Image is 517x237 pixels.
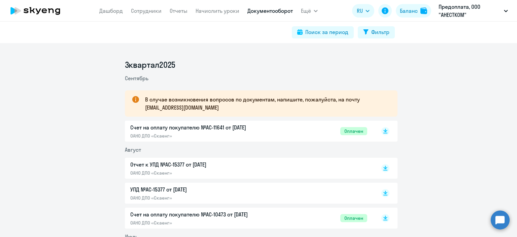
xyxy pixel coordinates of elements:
a: Отчет к УПД №AC-15377 от [DATE]ОАНО ДПО «Скаенг» [130,160,367,176]
a: УПД №AC-15377 от [DATE]ОАНО ДПО «Скаенг» [130,185,367,201]
span: Оплачен [340,127,367,135]
a: Счет на оплату покупателю №AC-11641 от [DATE]ОАНО ДПО «Скаенг»Оплачен [130,123,367,139]
button: Ещё [301,4,318,18]
p: Счет на оплату покупателю №AC-11641 от [DATE] [130,123,272,131]
a: Сотрудники [131,7,162,14]
span: Август [125,146,141,153]
div: Баланс [400,7,418,15]
button: Предоплата, ООО "АНЕСТКОМ" [435,3,511,19]
p: ОАНО ДПО «Скаенг» [130,133,272,139]
div: Фильтр [371,28,389,36]
p: Отчет к УПД №AC-15377 от [DATE] [130,160,272,169]
div: Поиск за период [305,28,348,36]
a: Начислить уроки [196,7,239,14]
button: Балансbalance [396,4,431,18]
button: RU [352,4,374,18]
p: ОАНО ДПО «Скаенг» [130,195,272,201]
span: Ещё [301,7,311,15]
span: Сентябрь [125,75,148,82]
a: Отчеты [170,7,187,14]
p: Предоплата, ООО "АНЕСТКОМ" [439,3,501,19]
p: ОАНО ДПО «Скаенг» [130,170,272,176]
a: Счет на оплату покупателю №AC-10473 от [DATE]ОАНО ДПО «Скаенг»Оплачен [130,210,367,226]
li: 3 квартал 2025 [125,59,398,70]
button: Фильтр [358,26,395,38]
a: Документооборот [247,7,293,14]
span: RU [357,7,363,15]
span: Оплачен [340,214,367,222]
p: УПД №AC-15377 от [DATE] [130,185,272,194]
img: balance [420,7,427,14]
p: Счет на оплату покупателю №AC-10473 от [DATE] [130,210,272,218]
button: Поиск за период [292,26,354,38]
p: ОАНО ДПО «Скаенг» [130,220,272,226]
a: Дашборд [99,7,123,14]
p: В случае возникновения вопросов по документам, напишите, пожалуйста, на почту [EMAIL_ADDRESS][DOM... [145,95,385,112]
